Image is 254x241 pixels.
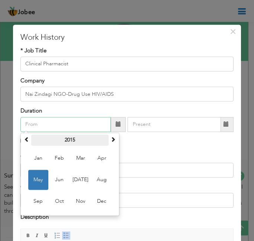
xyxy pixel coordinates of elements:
[53,232,61,240] a: Insert/Remove Numbered List
[62,232,70,240] a: Insert/Remove Bulleted List
[49,148,70,168] span: Feb
[227,26,239,38] button: Close
[28,191,48,211] span: Sep
[28,148,48,168] span: Jan
[24,137,29,142] span: Previous Year
[28,170,48,190] span: May
[31,134,109,146] th: Select Year
[110,137,116,142] span: Next Year
[128,117,221,132] input: Present
[20,213,49,221] label: Description
[20,47,46,55] label: * Job Title
[20,32,228,43] h3: Work History
[71,191,91,211] span: Nov
[92,148,112,168] span: Apr
[71,170,91,190] span: [DATE]
[20,77,45,85] label: Company
[49,191,70,211] span: Oct
[24,232,32,240] a: Bold
[42,232,50,240] a: Underline
[230,25,236,38] span: ×
[33,232,41,240] a: Italic
[92,191,112,211] span: Dec
[49,170,70,190] span: Jun
[92,170,112,190] span: Aug
[20,117,111,132] input: From
[20,107,42,115] label: Duration
[71,148,91,168] span: Mar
